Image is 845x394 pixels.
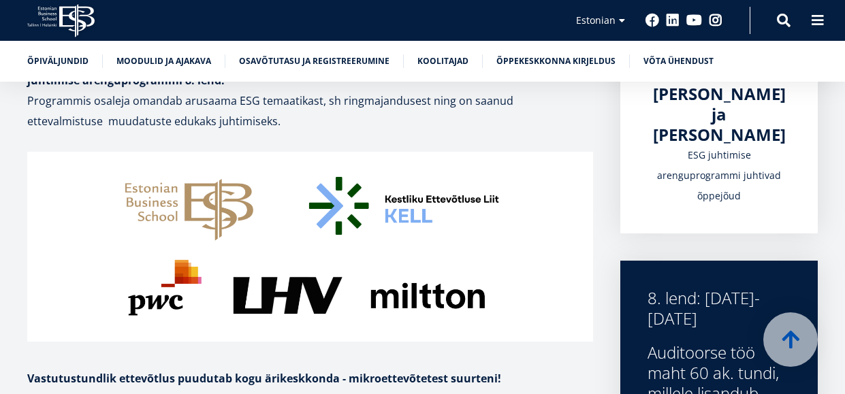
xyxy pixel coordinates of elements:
a: [PERSON_NAME] ja [PERSON_NAME] [648,84,791,145]
a: Facebook [645,14,659,27]
a: Õppekeskkonna kirjeldus [496,54,616,68]
a: Linkedin [666,14,680,27]
a: Võta ühendust [643,54,714,68]
p: Programmis osaleja omandab arusaama ESG temaatikast, sh ringmajandusest ning on saanud ettevalmis... [27,91,593,131]
div: ESG juhtimise arenguprogrammi juhtivad õppejõud [648,145,791,206]
a: Õpiväljundid [27,54,89,68]
div: 8. lend: [DATE]-[DATE] [648,288,791,329]
span: [PERSON_NAME] ja [PERSON_NAME] [653,82,786,146]
a: Koolitajad [417,54,468,68]
strong: Vastutustundlik ettevõtlus puudutab kogu ärikeskkonda - mikroettevõtetest suurteni! [27,371,501,386]
a: Osavõtutasu ja registreerumine [239,54,389,68]
a: Moodulid ja ajakava [116,54,211,68]
a: Instagram [709,14,722,27]
a: Youtube [686,14,702,27]
img: EBS-esg-juhtimise-arenguprogramm-8-lend-pilt [27,152,593,342]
